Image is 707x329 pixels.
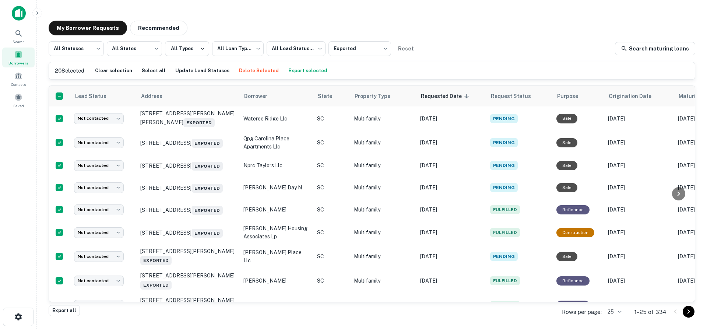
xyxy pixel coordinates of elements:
span: Fulfilled [490,205,520,214]
a: Borrowers [2,48,35,67]
p: [PERSON_NAME] day n [243,183,310,192]
p: [DATE] [420,206,483,214]
p: SC [317,206,347,214]
iframe: Chat Widget [670,270,707,305]
th: Purpose [553,86,604,106]
p: [STREET_ADDRESS][PERSON_NAME][PERSON_NAME] [140,110,236,127]
a: Contacts [2,69,35,89]
h6: 20 Selected [55,67,84,75]
span: Saved [13,103,24,109]
span: Exported [191,162,223,171]
p: [PERSON_NAME] place llc [243,248,310,265]
p: [STREET_ADDRESS][PERSON_NAME] [140,272,236,289]
span: Search [13,39,25,45]
p: [STREET_ADDRESS][PERSON_NAME] [140,297,236,314]
div: Sale [556,183,577,192]
p: SC [317,161,347,169]
p: [DATE] [420,183,483,192]
p: [DATE] [608,115,671,123]
button: Delete Selected [237,65,281,76]
button: Export selected [286,65,329,76]
div: All Loan Types [212,39,264,58]
p: [STREET_ADDRESS][PERSON_NAME] [140,248,236,265]
p: Multifamily [354,301,413,309]
span: Exported [191,206,223,215]
span: Pending [490,183,518,192]
p: [STREET_ADDRESS] [140,227,236,238]
span: Purpose [557,92,588,101]
div: Not contacted [74,276,124,286]
div: All Statuses [49,39,104,58]
p: [STREET_ADDRESS] [140,204,236,215]
th: Requested Date [416,86,486,106]
p: Multifamily [354,139,413,147]
p: [DATE] [420,139,483,147]
th: Property Type [350,86,416,106]
span: Exported [191,139,223,148]
div: Not contacted [74,137,124,148]
p: [DATE] [420,252,483,260]
span: Exported [140,256,172,265]
p: SC [317,183,347,192]
div: This loan purpose was for construction [556,228,594,237]
div: Sale [556,252,577,261]
span: Fulfilled [490,228,520,237]
div: Sale [556,161,577,170]
div: This loan purpose was for refinancing [556,276,590,286]
span: Exported [191,184,223,193]
p: [PERSON_NAME] [243,206,310,214]
p: [PERSON_NAME] [243,301,310,309]
span: Borrower [244,92,277,101]
p: SC [317,139,347,147]
div: Not contacted [74,300,124,311]
p: Rows per page: [562,308,602,316]
span: State [318,92,342,101]
th: Address [137,86,240,106]
p: [DATE] [608,139,671,147]
span: Requested Date [421,92,471,101]
p: Multifamily [354,252,413,260]
span: Fulfilled [490,276,520,285]
p: [DATE] [608,228,671,237]
div: 25 [605,307,623,317]
div: Not contacted [74,113,124,124]
p: SC [317,115,347,123]
p: [PERSON_NAME] housing associates lp [243,224,310,241]
p: Multifamily [354,277,413,285]
p: Multifamily [354,115,413,123]
p: [DATE] [608,161,671,169]
div: Exported [328,39,391,58]
button: Reset [394,41,418,56]
div: Not contacted [74,182,124,193]
p: Multifamily [354,206,413,214]
span: Pending [490,114,518,123]
p: Multifamily [354,228,413,237]
p: qpg carolina place apartments llc [243,134,310,151]
p: [DATE] [420,301,483,309]
button: Update Lead Statuses [173,65,231,76]
span: Lead Status [75,92,116,101]
p: 1–25 of 334 [634,308,666,316]
th: State [313,86,350,106]
th: Lead Status [70,86,137,106]
span: Exported [191,229,223,238]
div: Not contacted [74,160,124,171]
button: Recommended [130,21,187,35]
p: Multifamily [354,161,413,169]
th: Request Status [486,86,553,106]
button: Export all [49,305,80,316]
p: SC [317,277,347,285]
span: Address [141,92,172,101]
th: Origination Date [604,86,674,106]
p: [DATE] [608,301,671,309]
p: [DATE] [608,252,671,260]
div: All Lead Statuses [267,39,326,58]
div: Search [2,26,35,46]
p: [DATE] [608,206,671,214]
p: [DATE] [420,277,483,285]
div: Sale [556,114,577,123]
div: All States [107,39,162,58]
a: Search maturing loans [615,42,695,55]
